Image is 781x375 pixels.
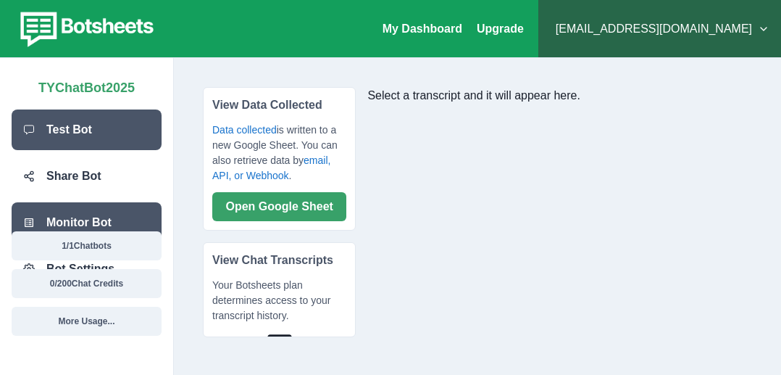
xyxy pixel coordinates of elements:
p: Your Botsheets plan determines access to your transcript history. [212,278,346,332]
button: Open Google Sheet [212,192,346,221]
a: Open Google Sheet [212,199,346,212]
a: My Dashboard [383,22,462,35]
button: 1/1Chatbots [12,231,162,260]
button: 0/200Chat Credits [12,269,162,298]
button: [EMAIL_ADDRESS][DOMAIN_NAME] [550,15,769,44]
p: View Chat Transcripts [212,252,346,278]
p: Share Bot [46,168,101,185]
p: Test Bot [46,121,92,139]
p: View Data Collected [212,96,346,123]
img: botsheets-logo.png [12,9,158,49]
button: More Usage... [12,307,162,336]
p: Monitor Bot [46,214,112,231]
p: is written to a new Google Sheet. You can also retrieve data by . [212,123,346,192]
p: TYChatBot2025 [38,73,135,98]
a: Data collected [212,124,277,136]
a: Upgrade [477,22,524,35]
p: Select a transcript and it will appear here. [367,87,752,104]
